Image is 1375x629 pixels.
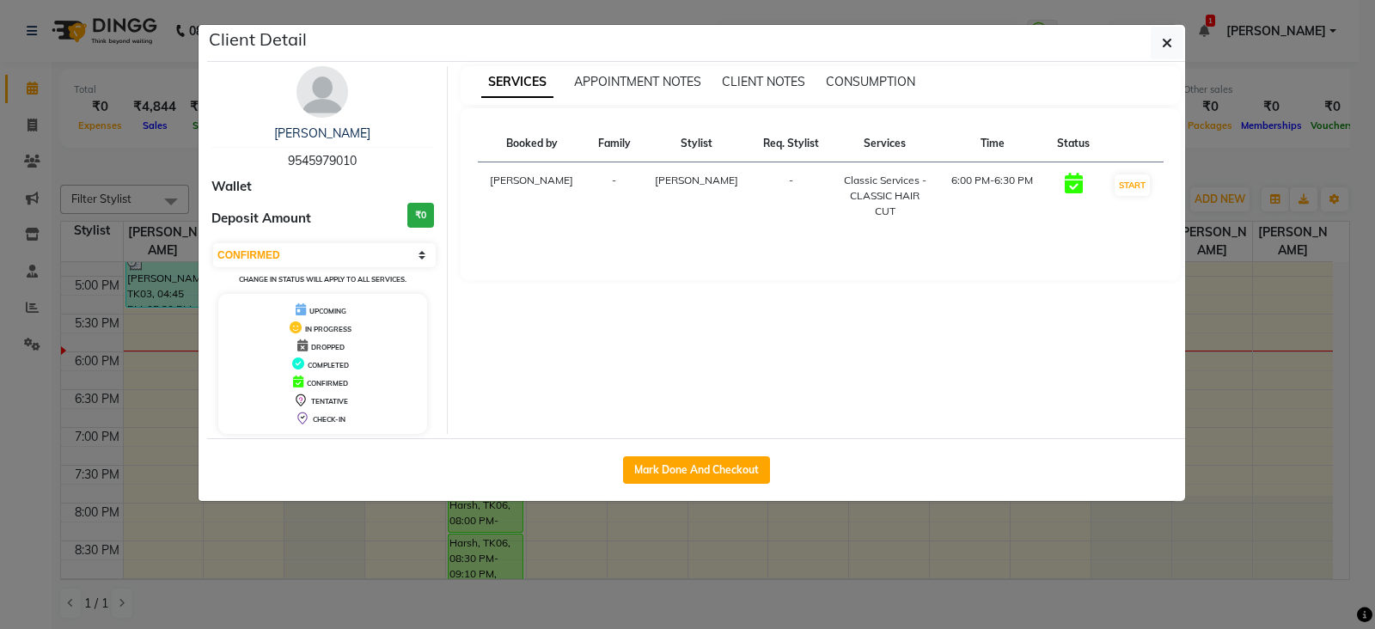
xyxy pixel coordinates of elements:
[586,162,642,230] td: -
[751,125,831,162] th: Req. Stylist
[831,125,939,162] th: Services
[274,125,370,141] a: [PERSON_NAME]
[311,343,345,351] span: DROPPED
[209,27,307,52] h5: Client Detail
[478,125,587,162] th: Booked by
[938,162,1046,230] td: 6:00 PM-6:30 PM
[211,209,311,229] span: Deposit Amount
[1115,174,1150,196] button: START
[309,307,346,315] span: UPCOMING
[642,125,751,162] th: Stylist
[211,177,252,197] span: Wallet
[481,67,553,98] span: SERVICES
[841,173,929,219] div: Classic Services - CLASSIC HAIR CUT
[623,456,770,484] button: Mark Done And Checkout
[478,162,587,230] td: [PERSON_NAME]
[313,415,345,424] span: CHECK-IN
[826,74,915,89] span: CONSUMPTION
[722,74,805,89] span: CLIENT NOTES
[305,325,351,333] span: IN PROGRESS
[655,174,738,186] span: [PERSON_NAME]
[288,153,357,168] span: 9545979010
[407,203,434,228] h3: ₹0
[1046,125,1102,162] th: Status
[239,275,406,284] small: Change in status will apply to all services.
[308,361,349,369] span: COMPLETED
[307,379,348,388] span: CONFIRMED
[586,125,642,162] th: Family
[938,125,1046,162] th: Time
[311,397,348,406] span: TENTATIVE
[574,74,701,89] span: APPOINTMENT NOTES
[751,162,831,230] td: -
[296,66,348,118] img: avatar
